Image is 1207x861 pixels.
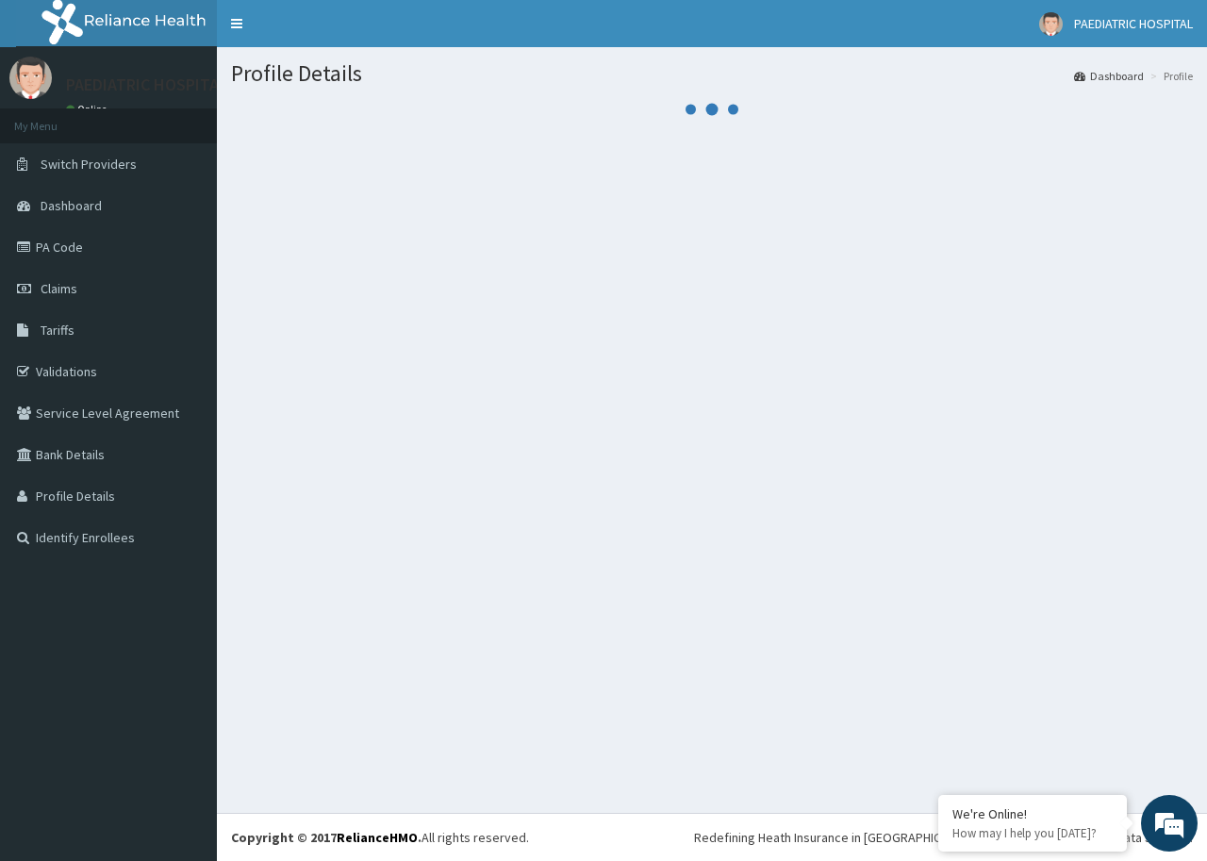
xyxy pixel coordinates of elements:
[952,825,1113,841] p: How may I help you today?
[684,81,740,138] svg: audio-loading
[952,805,1113,822] div: We're Online!
[41,280,77,297] span: Claims
[9,57,52,99] img: User Image
[1039,12,1063,36] img: User Image
[231,829,422,846] strong: Copyright © 2017 .
[337,829,418,846] a: RelianceHMO
[1074,15,1193,32] span: PAEDIATRIC HOSPITAL
[694,828,1193,847] div: Redefining Heath Insurance in [GEOGRAPHIC_DATA] using Telemedicine and Data Science!
[1074,68,1144,84] a: Dashboard
[41,156,137,173] span: Switch Providers
[1146,68,1193,84] li: Profile
[41,322,74,339] span: Tariffs
[231,61,1193,86] h1: Profile Details
[217,813,1207,861] footer: All rights reserved.
[41,197,102,214] span: Dashboard
[66,76,227,93] p: PAEDIATRIC HOSPITAL
[66,103,111,116] a: Online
